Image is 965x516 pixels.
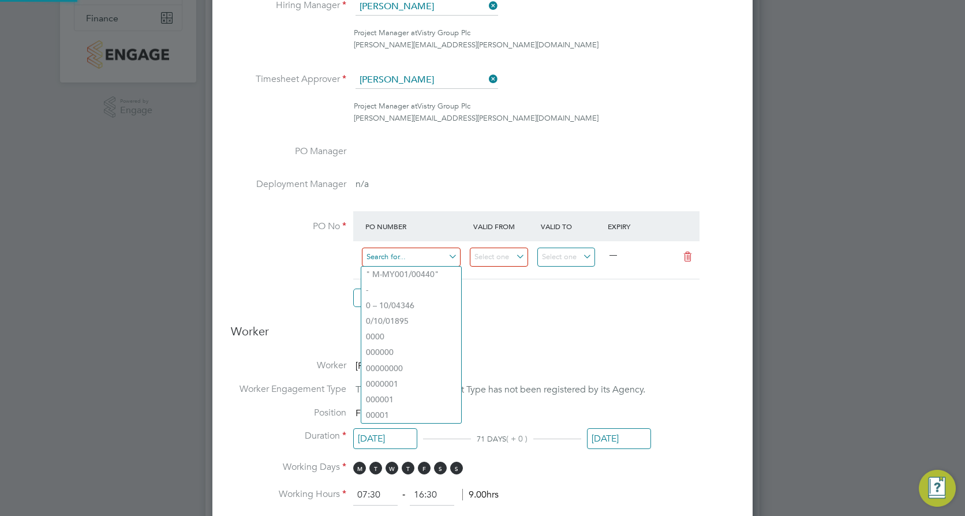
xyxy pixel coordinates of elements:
span: S [450,462,463,474]
div: Valid To [538,216,605,237]
label: Working Days [231,461,346,473]
li: " M-MY001/00440" [361,267,461,282]
input: Select one [587,428,651,450]
button: Add PO [353,289,410,307]
input: Select one [470,248,528,267]
label: Working Hours [231,488,346,500]
div: Valid From [470,216,538,237]
li: 0000 [361,329,461,345]
div: Expiry [605,216,672,237]
span: ‐ [400,489,407,500]
li: 0/10/01895 [361,313,461,329]
span: This worker's Engagement Type has not been registered by its Agency. [356,384,645,395]
li: 000000 [361,345,461,360]
label: Duration [231,430,346,442]
label: Position [231,407,346,419]
label: Timesheet Approver [231,73,346,85]
label: PO Manager [231,145,346,158]
input: Select one [353,428,417,450]
h3: Worker [231,324,734,348]
li: 0000001 [361,376,461,392]
input: Select one [537,248,596,267]
label: PO No [231,220,346,233]
span: T [402,462,414,474]
span: T [369,462,382,474]
li: 00001 [361,407,461,423]
span: 71 DAYS [477,434,506,444]
input: 17:00 [410,485,454,506]
input: 08:00 [353,485,398,506]
span: — [609,250,617,260]
div: [PERSON_NAME][EMAIL_ADDRESS][PERSON_NAME][DOMAIN_NAME] [354,39,734,51]
span: [PERSON_NAME][EMAIL_ADDRESS][PERSON_NAME][DOMAIN_NAME] [354,113,599,123]
span: Project Manager at [354,28,417,38]
span: S [434,462,447,474]
span: Vistry Group Plc [417,28,470,38]
div: PO Number [362,216,470,237]
label: Worker Engagement Type [231,383,346,395]
span: Project Manager at [354,101,417,111]
span: Vistry Group Plc [417,101,470,111]
span: F [418,462,431,474]
span: [PERSON_NAME] [356,360,427,372]
span: W [386,462,398,474]
input: Search for... [356,72,498,89]
input: Search for... [362,248,461,267]
button: Engage Resource Center [919,470,956,507]
li: - [361,282,461,298]
label: Deployment Manager [231,178,346,190]
li: 00000000 [361,361,461,376]
span: Finishing Manager [356,407,432,419]
span: M [353,462,366,474]
label: Worker [231,360,346,372]
li: 0 – 10/04346 [361,298,461,313]
span: 9.00hrs [462,489,499,500]
span: n/a [356,178,369,190]
li: 000001 [361,392,461,407]
span: ( + 0 ) [506,433,528,444]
